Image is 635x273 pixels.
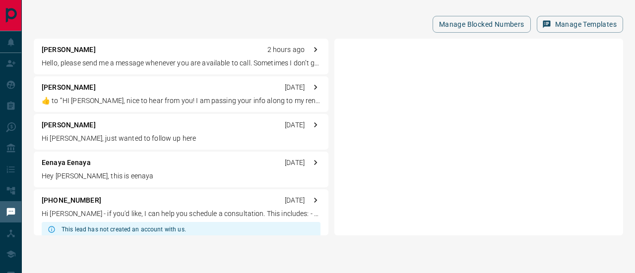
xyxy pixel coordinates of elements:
p: Hey [PERSON_NAME], this is eenaya [42,171,320,181]
p: 👍​ to “ HI [PERSON_NAME], nice to hear from you! I am passing your info along to my rental specia... [42,96,320,106]
button: Manage Templates [537,16,623,33]
p: [DATE] [285,195,305,206]
p: [PERSON_NAME] [42,82,96,93]
p: [DATE] [285,120,305,130]
p: Eenaya Eenaya [42,158,91,168]
p: Hi [PERSON_NAME] - if you'd like, I can help you schedule a consultation. This includes: - Person... [42,209,320,219]
p: [PHONE_NUMBER] [42,195,101,206]
p: 2 hours ago [267,45,305,55]
p: Hello, please send me a message whenever you are available to call. Sometimes I don’t get call no... [42,58,320,68]
p: [DATE] [285,82,305,93]
p: Hi [PERSON_NAME], just wanted to follow up here [42,133,320,144]
p: [PERSON_NAME] [42,120,96,130]
div: This lead has not created an account with us. [62,222,186,237]
button: Manage Blocked Numbers [433,16,531,33]
p: [PERSON_NAME] [42,45,96,55]
p: [DATE] [285,158,305,168]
